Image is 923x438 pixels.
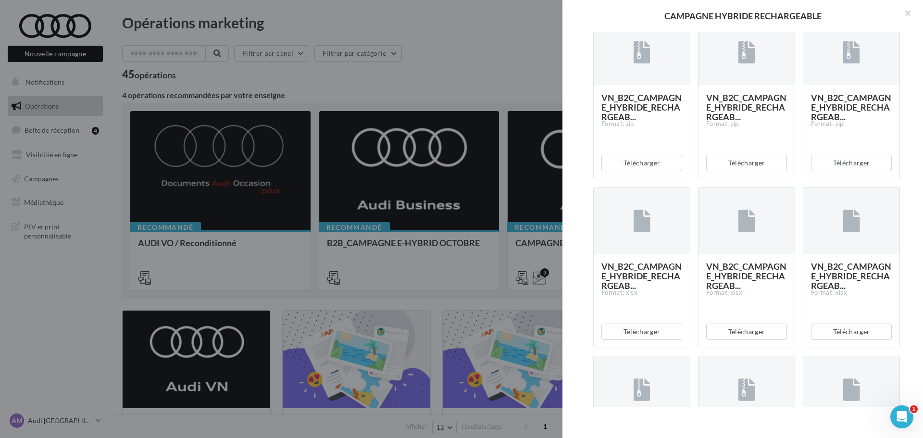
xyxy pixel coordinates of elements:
div: Format: xlsx [811,288,892,297]
div: Format: xlsx [601,288,682,297]
button: Télécharger [811,324,892,340]
span: VN_B2C_CAMPAGNE_HYBRIDE_RECHARGEAB... [706,261,786,291]
span: 1 [910,405,918,413]
span: VN_B2C_CAMPAGNE_HYBRIDE_RECHARGEAB... [811,261,891,291]
iframe: Intercom live chat [890,405,913,428]
div: Format: zip [706,120,787,128]
button: Télécharger [811,155,892,171]
div: Format: zip [601,120,682,128]
button: Télécharger [706,155,787,171]
span: VN_B2C_CAMPAGNE_HYBRIDE_RECHARGEAB... [706,92,786,122]
button: Télécharger [706,324,787,340]
span: VN_B2C_CAMPAGNE_HYBRIDE_RECHARGEAB... [601,261,682,291]
button: Télécharger [601,155,682,171]
button: Télécharger [601,324,682,340]
div: Format: zip [811,120,892,128]
span: VN_B2C_CAMPAGNE_HYBRIDE_RECHARGEAB... [811,92,891,122]
div: CAMPAGNE HYBRIDE RECHARGEABLE [578,12,908,20]
div: Format: xlsx [706,288,787,297]
span: VN_B2C_CAMPAGNE_HYBRIDE_RECHARGEAB... [601,92,682,122]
